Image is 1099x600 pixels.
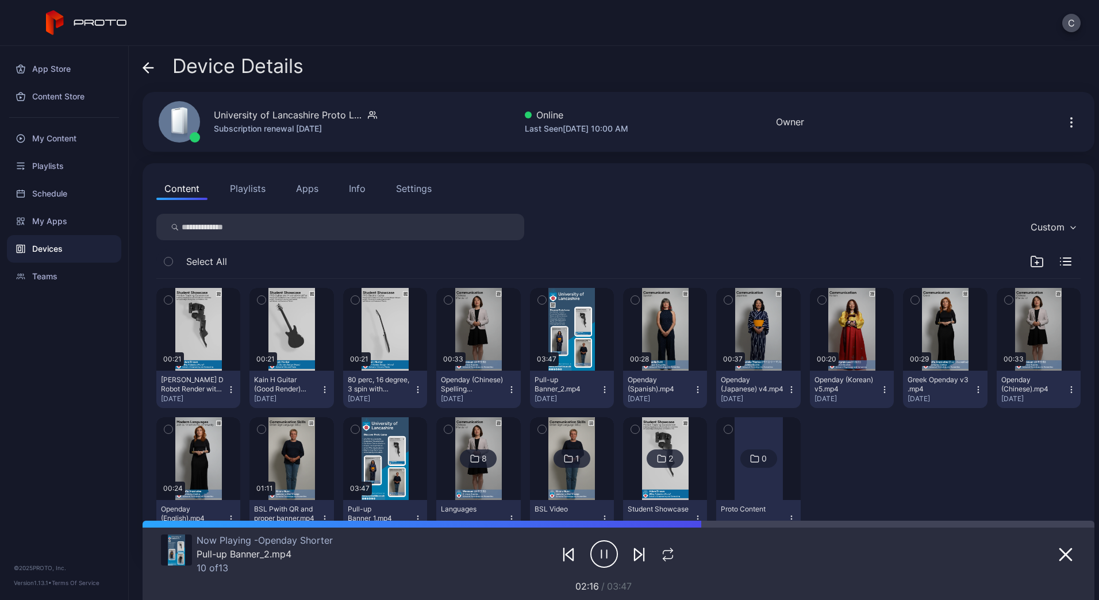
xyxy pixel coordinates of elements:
div: BSL Pwith QR and proper banner.mp4 [254,505,317,523]
div: Kain H Guitar (Good Render) 1.mp4 [254,375,317,394]
a: My Content [7,125,121,152]
div: Openday (English).mp4 [161,505,224,523]
a: App Store [7,55,121,83]
button: Student Showcase[DATE] [623,500,707,537]
div: Student Showcase [628,505,691,514]
div: 8 [482,453,487,464]
button: Pull-up Banner_1.mp4[DATE] [343,500,427,537]
div: 80 perc, 16 degree, 3 spin with overlay.mp4 [348,375,411,394]
div: Openday (Japanese) v4.mp4 [721,375,784,394]
span: Device Details [172,55,303,77]
button: Greek Openday v3 .mp4[DATE] [903,371,987,408]
div: Settings [396,182,432,195]
div: Openday (Korean) v5.mp4 [814,375,878,394]
div: [DATE] [535,394,600,403]
div: Greek Openday v3 .mp4 [908,375,971,394]
span: 03:47 [607,580,632,592]
button: Openday (Japanese) v4.mp4[DATE] [716,371,800,408]
div: [DATE] [441,394,506,403]
button: Settings [388,177,440,200]
div: Online [525,108,628,122]
button: Languages[DATE] [436,500,520,537]
div: [DATE] [161,394,226,403]
span: Select All [186,255,227,268]
span: 02:16 [575,580,599,592]
div: [DATE] [814,394,880,403]
div: 2 [668,453,673,464]
div: 10 of 13 [197,562,333,574]
button: Apps [288,177,326,200]
a: Teams [7,263,121,290]
a: Playlists [7,152,121,180]
span: Version 1.13.1 • [14,579,52,586]
div: Last Seen [DATE] 10:00 AM [525,122,628,136]
button: Proto Content[DATE] [716,500,800,537]
button: Content [156,177,207,200]
div: [DATE] [908,394,973,403]
div: [DATE] [348,394,413,403]
button: C [1062,14,1081,32]
button: Custom [1025,214,1081,240]
button: Openday (Korean) v5.mp4[DATE] [810,371,894,408]
div: Now Playing [197,534,333,546]
button: Openday (Chinese) Spelling Corrected.mp4[DATE] [436,371,520,408]
button: BSL Pwith QR and proper banner.mp4[DATE] [249,500,333,537]
a: Content Store [7,83,121,110]
div: 0 [762,453,767,464]
button: Openday (English).mp4[DATE] [156,500,240,537]
a: Schedule [7,180,121,207]
div: BSL Video [535,505,598,514]
div: Subscription renewal [DATE] [214,122,377,136]
button: [PERSON_NAME] D Robot Render with QR FINAL(2).mp4[DATE] [156,371,240,408]
a: Terms Of Service [52,579,99,586]
button: Playlists [222,177,274,200]
div: Pull-up Banner_2.mp4 [535,375,598,394]
button: Info [341,177,374,200]
div: [DATE] [721,394,786,403]
span: / [601,580,605,592]
div: Openday (Chinese) Spelling Corrected.mp4 [441,375,504,394]
div: Pull-up Banner_1.mp4 [348,505,411,523]
button: Openday (Spanish).mp4[DATE] [623,371,707,408]
a: My Apps [7,207,121,235]
div: Adam D Robot Render with QR FINAL(2).mp4 [161,375,224,394]
div: University of Lancashire Proto Luma [214,108,363,122]
div: Owner [776,115,804,129]
div: [DATE] [254,394,320,403]
div: Pull-up Banner_2.mp4 [197,548,333,560]
span: Openday Shorter [254,534,333,546]
a: Devices [7,235,121,263]
button: Pull-up Banner_2.mp4[DATE] [530,371,614,408]
div: Languages [441,505,504,514]
div: Info [349,182,366,195]
button: Openday (Chinese).mp4[DATE] [997,371,1081,408]
div: Openday (Chinese).mp4 [1001,375,1065,394]
div: Custom [1031,221,1065,233]
div: Openday (Spanish).mp4 [628,375,691,394]
div: [DATE] [628,394,693,403]
div: © 2025 PROTO, Inc. [14,563,114,572]
div: [DATE] [1001,394,1067,403]
div: 1 [575,453,579,464]
div: Proto Content [721,505,784,514]
button: 80 perc, 16 degree, 3 spin with overlay.mp4[DATE] [343,371,427,408]
button: BSL Video[DATE] [530,500,614,537]
button: Kain H Guitar (Good Render) 1.mp4[DATE] [249,371,333,408]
